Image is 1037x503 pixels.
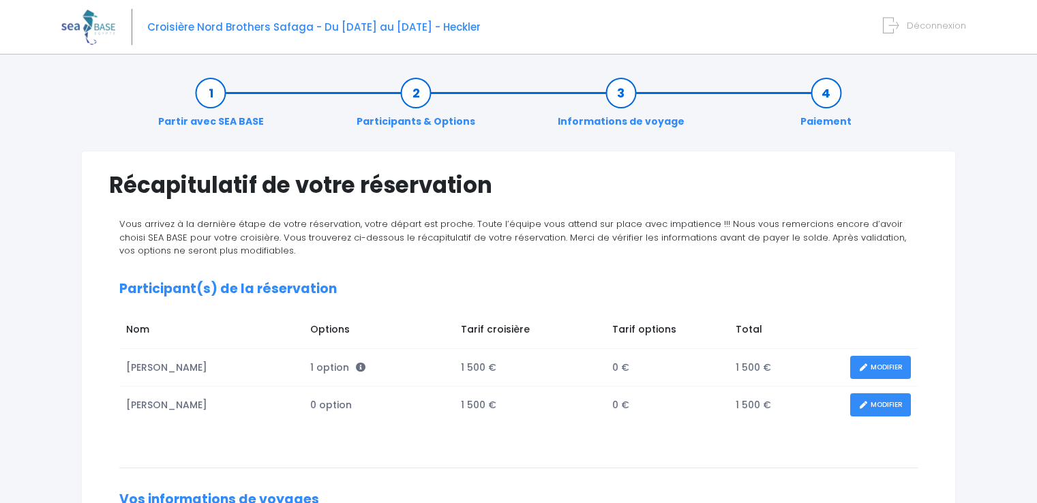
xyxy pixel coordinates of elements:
a: Paiement [794,86,858,129]
td: [PERSON_NAME] [119,349,303,386]
td: [PERSON_NAME] [119,386,303,424]
a: Partir avec SEA BASE [151,86,271,129]
td: 1 500 € [454,386,605,424]
a: MODIFIER [850,393,911,417]
td: 1 500 € [729,386,843,424]
td: 1 500 € [454,349,605,386]
td: Options [303,316,454,348]
span: 1 option [310,361,365,374]
h1: Récapitulatif de votre réservation [109,172,928,198]
span: Vous arrivez à la dernière étape de votre réservation, votre départ est proche. Toute l’équipe vo... [119,217,906,257]
td: 0 € [605,386,729,424]
a: MODIFIER [850,356,911,380]
span: 0 option [310,398,352,412]
a: Participants & Options [350,86,482,129]
td: Tarif croisière [454,316,605,348]
span: Déconnexion [907,19,966,32]
h2: Participant(s) de la réservation [119,281,918,297]
td: 1 500 € [729,349,843,386]
td: Nom [119,316,303,348]
td: Tarif options [605,316,729,348]
td: 0 € [605,349,729,386]
span: Croisière Nord Brothers Safaga - Du [DATE] au [DATE] - Heckler [147,20,481,34]
a: Informations de voyage [551,86,691,129]
td: Total [729,316,843,348]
